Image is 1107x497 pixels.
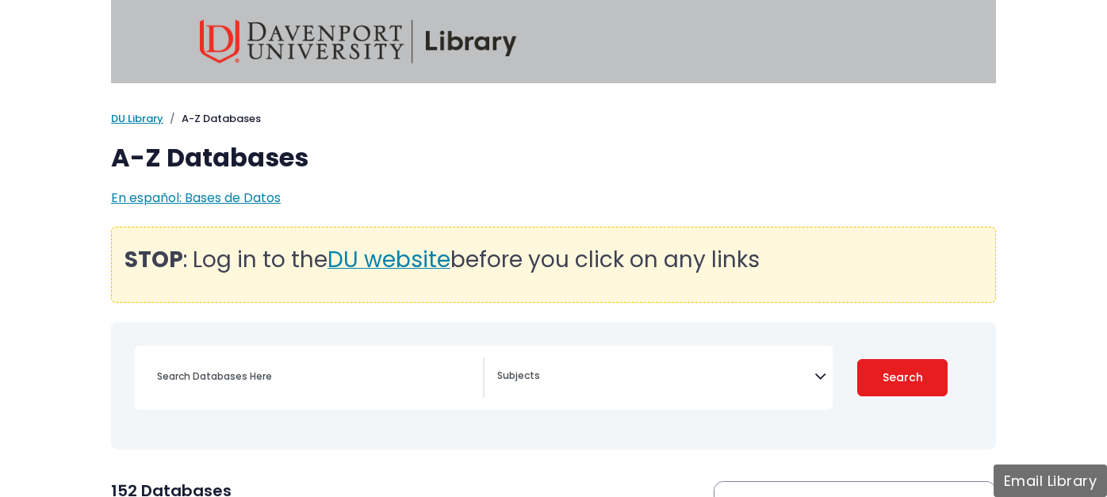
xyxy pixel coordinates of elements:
[857,359,948,396] button: Submit for Search Results
[328,244,450,275] span: DU website
[450,244,760,275] span: before you click on any links
[497,371,814,384] textarea: Search
[111,189,281,207] a: En español: Bases de Datos
[163,111,261,127] li: A-Z Databases
[147,365,483,388] input: Search database by title or keyword
[124,244,328,275] span: : Log in to the
[111,143,996,173] h1: A-Z Databases
[124,244,183,275] strong: STOP
[200,20,517,63] img: Davenport University Library
[111,111,163,126] a: DU Library
[111,322,996,449] nav: Search filters
[328,255,450,271] a: DU website
[111,111,996,127] nav: breadcrumb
